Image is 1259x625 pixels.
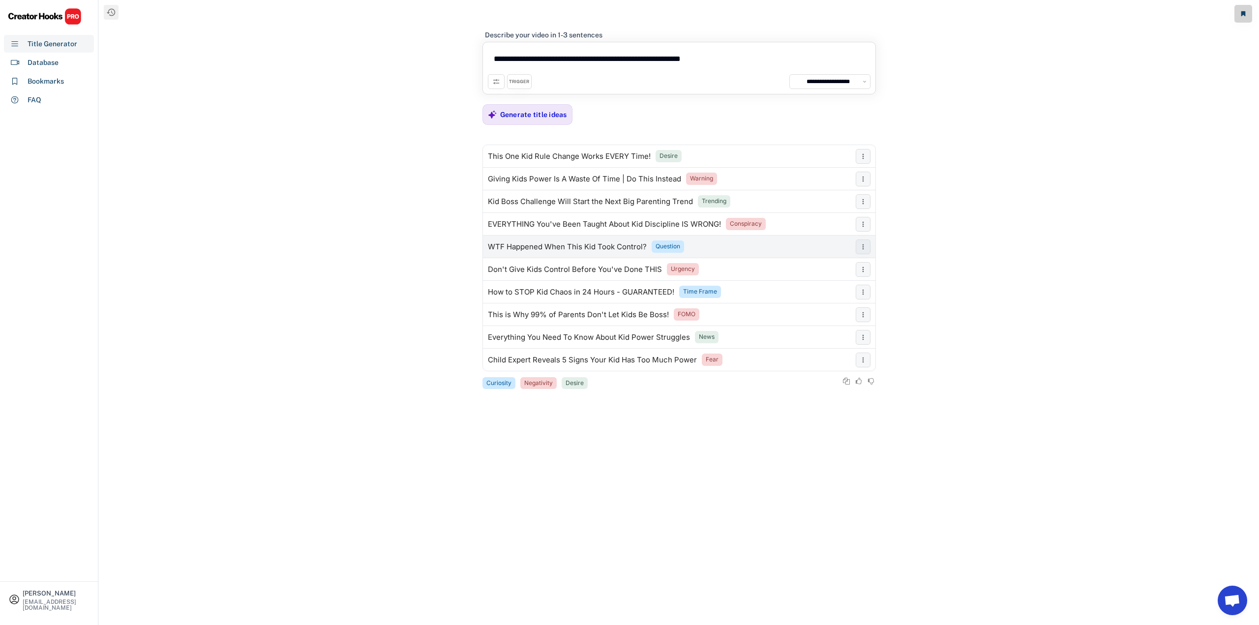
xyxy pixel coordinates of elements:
div: Kid Boss Challenge Will Start the Next Big Parenting Trend [488,198,693,206]
div: Desire [659,152,678,160]
div: Describe your video in 1-3 sentences [485,30,602,39]
div: Generate title ideas [500,110,567,119]
div: News [699,333,715,341]
div: Warning [690,175,713,183]
img: CHPRO%20Logo.svg [8,8,82,25]
a: Open chat [1218,586,1247,615]
div: Giving Kids Power Is A Waste Of Time | Do This Instead [488,175,681,183]
div: Negativity [524,379,553,387]
div: WTF Happened When This Kid Took Control? [488,243,647,251]
div: How to STOP Kid Chaos in 24 Hours - GUARANTEED! [488,288,674,296]
div: Trending [702,197,726,206]
div: Desire [566,379,584,387]
div: FOMO [678,310,695,319]
div: This is Why 99% of Parents Don't Let Kids Be Boss! [488,311,669,319]
div: Time Frame [683,288,717,296]
div: Question [656,242,680,251]
div: [EMAIL_ADDRESS][DOMAIN_NAME] [23,599,90,611]
div: Urgency [671,265,695,273]
div: Everything You Need To Know About Kid Power Struggles [488,333,690,341]
div: FAQ [28,95,41,105]
div: Database [28,58,59,68]
div: Child Expert Reveals 5 Signs Your Kid Has Too Much Power [488,356,697,364]
div: EVERYTHING You've Been Taught About Kid Discipline IS WRONG! [488,220,721,228]
img: channels4_profile.jpg [792,77,801,86]
div: Conspiracy [730,220,762,228]
div: Title Generator [28,39,77,49]
div: [PERSON_NAME] [23,590,90,596]
div: Fear [706,356,719,364]
div: Bookmarks [28,76,64,87]
div: Don't Give Kids Control Before You've Done THIS [488,266,662,273]
div: This One Kid Rule Change Works EVERY Time! [488,152,651,160]
div: Curiosity [486,379,511,387]
div: TRIGGER [509,79,529,85]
